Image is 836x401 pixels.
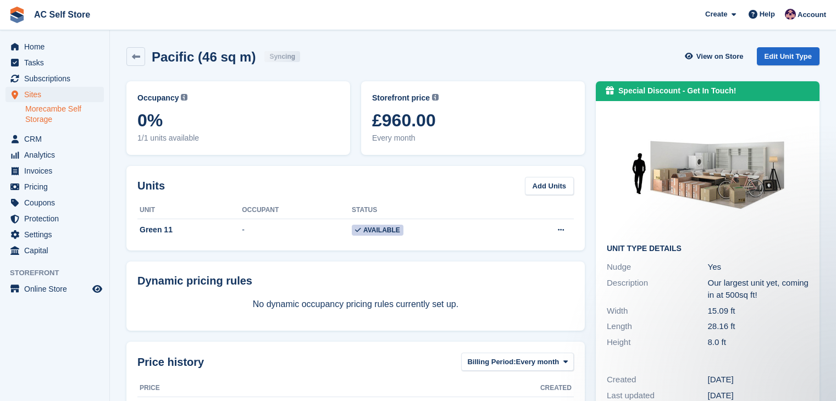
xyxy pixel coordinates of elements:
[24,195,90,210] span: Coupons
[24,227,90,242] span: Settings
[684,47,748,65] a: View on Store
[5,71,104,86] a: menu
[137,272,574,289] div: Dynamic pricing rules
[708,277,809,302] div: Our largest unit yet, coming in at 500sq ft!
[372,92,430,104] span: Storefront price
[607,277,708,302] div: Description
[137,354,204,370] span: Price history
[137,202,242,219] th: Unit
[461,353,574,371] button: Billing Period: Every month
[24,55,90,70] span: Tasks
[705,9,727,20] span: Create
[137,132,339,144] span: 1/1 units available
[137,92,179,104] span: Occupancy
[5,39,104,54] a: menu
[5,281,104,297] a: menu
[5,163,104,179] a: menu
[785,9,796,20] img: Ted Cox
[432,94,439,101] img: icon-info-grey-7440780725fd019a000dd9b08b2336e03edf1995a4989e88bcd33f0948082b44.svg
[137,298,574,311] p: No dynamic occupancy pricing rules currently set up.
[91,282,104,296] a: Preview store
[24,243,90,258] span: Capital
[760,9,775,20] span: Help
[540,383,572,393] span: Created
[607,374,708,386] div: Created
[618,85,736,97] div: Special Discount - Get In Touch!
[757,47,820,65] a: Edit Unit Type
[5,211,104,226] a: menu
[5,147,104,163] a: menu
[242,219,352,242] td: -
[696,51,744,62] span: View on Store
[24,39,90,54] span: Home
[5,87,104,102] a: menu
[607,305,708,318] div: Width
[708,320,809,333] div: 28.16 ft
[9,7,25,23] img: stora-icon-8386f47178a22dfd0bd8f6a31ec36ba5ce8667c1dd55bd0f319d3a0aa187defe.svg
[5,243,104,258] a: menu
[181,94,187,101] img: icon-info-grey-7440780725fd019a000dd9b08b2336e03edf1995a4989e88bcd33f0948082b44.svg
[516,357,560,367] span: Every month
[708,374,809,386] div: [DATE]
[708,305,809,318] div: 15.09 ft
[467,357,516,367] span: Billing Period:
[607,336,708,349] div: Height
[30,5,95,24] a: AC Self Store
[10,268,109,279] span: Storefront
[5,131,104,147] a: menu
[137,380,229,397] th: Price
[798,9,826,20] span: Account
[24,211,90,226] span: Protection
[152,49,256,64] h2: Pacific (46 sq m)
[137,224,242,236] div: Green 11
[525,177,574,195] a: Add Units
[24,163,90,179] span: Invoices
[5,227,104,242] a: menu
[372,132,574,144] span: Every month
[625,112,790,236] img: 1000-sqft-unit.jpg
[5,179,104,194] a: menu
[264,51,300,62] div: Syncing
[137,177,165,194] h2: Units
[708,336,809,349] div: 8.0 ft
[352,202,505,219] th: Status
[372,110,574,130] span: £960.00
[352,225,403,236] span: Available
[607,261,708,274] div: Nudge
[24,71,90,86] span: Subscriptions
[5,55,104,70] a: menu
[5,195,104,210] a: menu
[24,87,90,102] span: Sites
[242,202,352,219] th: Occupant
[24,179,90,194] span: Pricing
[607,320,708,333] div: Length
[24,281,90,297] span: Online Store
[708,261,809,274] div: Yes
[607,244,809,253] h2: Unit Type details
[24,131,90,147] span: CRM
[137,110,339,130] span: 0%
[24,147,90,163] span: Analytics
[25,104,104,125] a: Morecambe Self Storage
